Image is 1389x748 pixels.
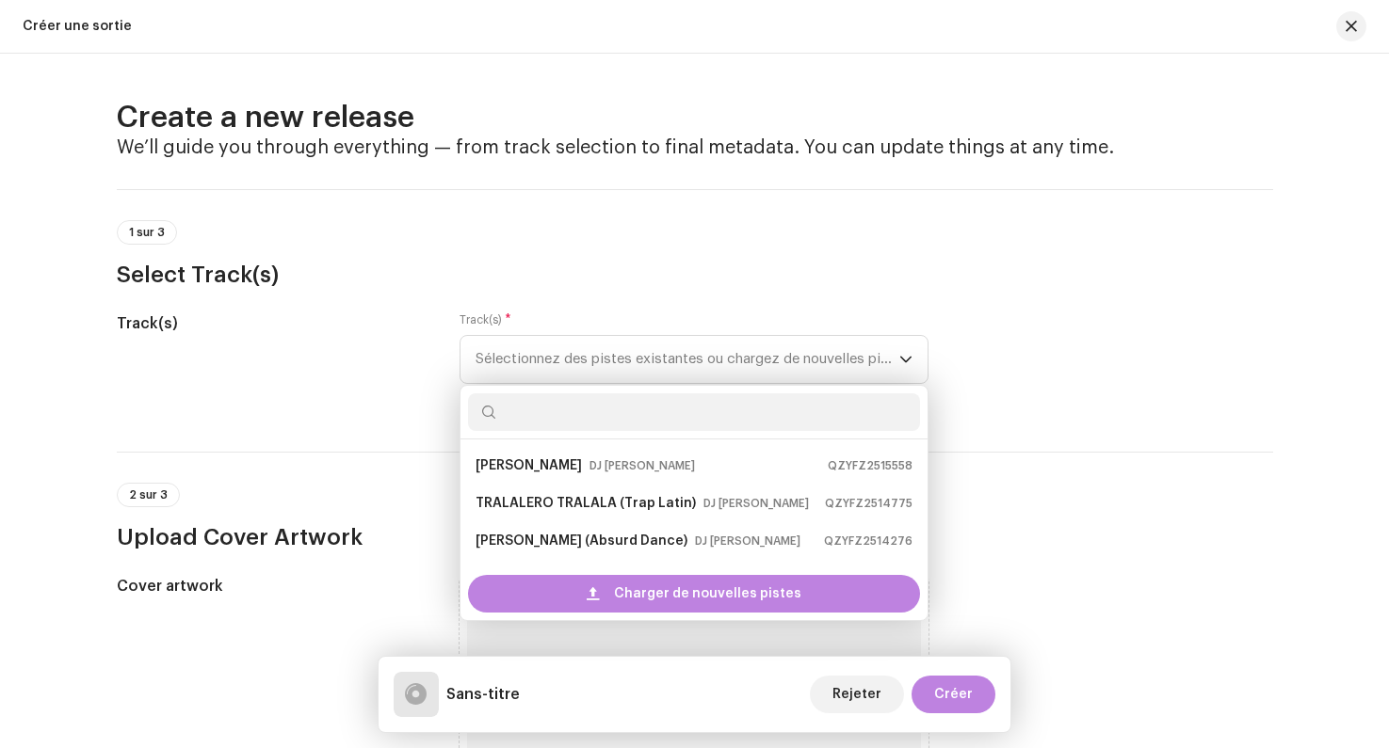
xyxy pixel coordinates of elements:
h3: Upload Cover Artwork [117,522,1273,552]
small: DJ [PERSON_NAME] [590,456,695,475]
span: Rejeter [832,676,881,713]
div: dropdown trigger [899,336,913,383]
li: TUNG TUNG TUNG SAHUR [468,447,920,485]
button: Créer [912,676,995,713]
span: Charger de nouvelles pistes [614,575,801,613]
strong: TRALALERO TRALALA (Trap Latin) [476,488,696,518]
h3: Select Track(s) [117,260,1273,290]
h4: We’ll guide you through everything — from track selection to final metadata. You can update thing... [117,136,1273,159]
ul: Option List [460,439,928,567]
small: DJ [PERSON_NAME] [695,532,800,550]
small: DJ [PERSON_NAME] [703,494,809,513]
h2: Create a new release [117,99,1273,136]
h5: Cover artwork [117,575,430,597]
strong: [PERSON_NAME] (Absurd Dance) [476,526,687,556]
li: TRALALERO TRALALA (Trap Latin) [468,485,920,522]
li: TUNG TUNG TUNG SAHUR (Absurd Dance) [468,522,920,560]
h5: Sans-titre [446,683,520,706]
small: QZYFZ2515558 [828,456,913,475]
small: QZYFZ2514775 [825,494,913,513]
span: Créer [934,676,973,713]
button: Rejeter [810,676,904,713]
h5: Track(s) [117,312,430,335]
span: Sélectionnez des pistes existantes ou chargez de nouvelles pistes [476,336,899,383]
label: Track(s) [460,312,511,327]
strong: [PERSON_NAME] [476,451,582,481]
small: QZYFZ2514276 [824,532,913,550]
